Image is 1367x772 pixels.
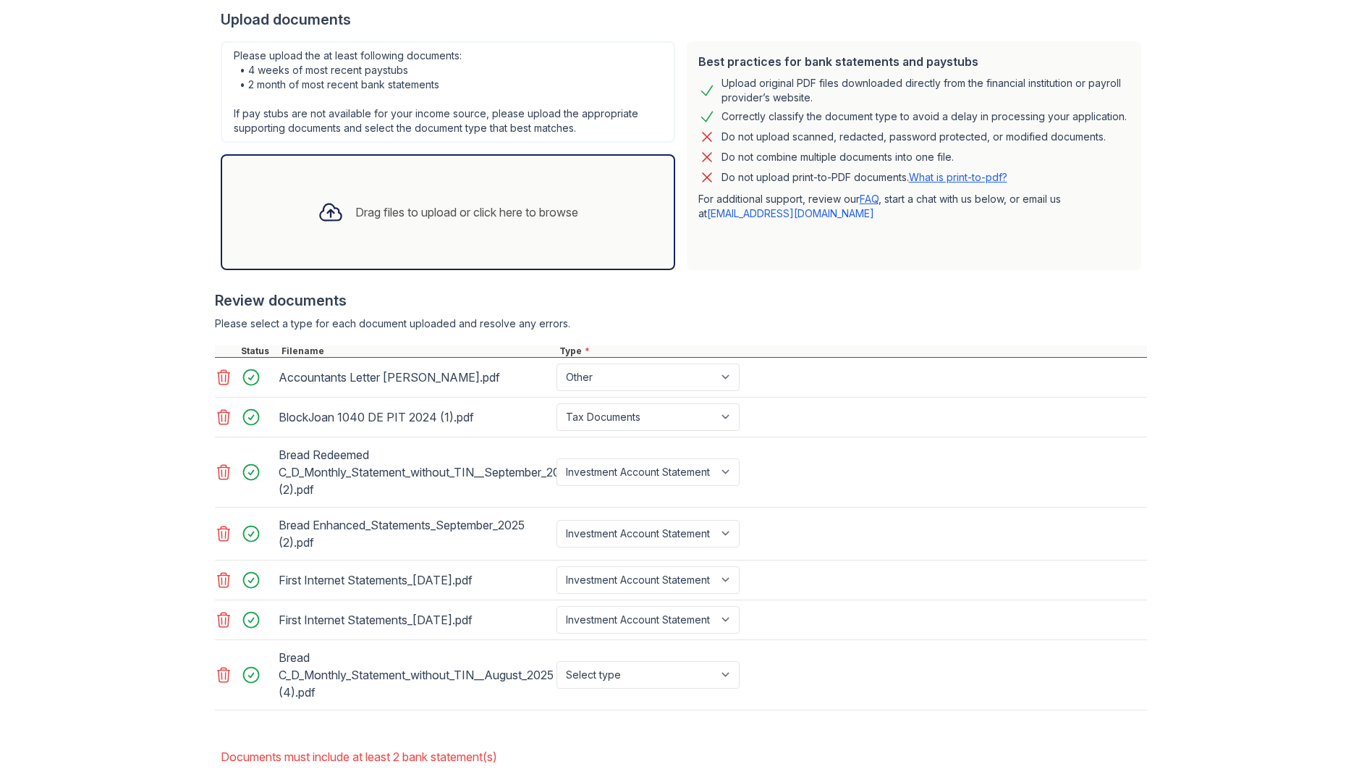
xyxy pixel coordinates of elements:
a: FAQ [860,193,879,205]
div: Review documents [215,290,1147,311]
div: First Internet Statements_[DATE].pdf [279,608,551,632]
a: [EMAIL_ADDRESS][DOMAIN_NAME] [707,207,874,219]
div: Do not combine multiple documents into one file. [721,148,954,166]
div: Bread Enhanced_Statements_September_2025 (2).pdf [279,513,551,554]
div: Upload documents [221,9,1147,30]
div: Bread C_D_Monthly_Statement_without_TIN__August_2025 (4).pdf [279,646,551,704]
div: Please select a type for each document uploaded and resolve any errors. [215,316,1147,331]
div: Bread Redeemed C_D_Monthly_Statement_without_TIN__September_2025 (2).pdf [279,443,551,501]
div: Please upload the at least following documents: • 4 weeks of most recent paystubs • 2 month of mo... [221,41,675,143]
div: Upload original PDF files downloaded directly from the financial institution or payroll provider’... [721,76,1130,105]
div: Status [238,345,279,357]
p: Do not upload print-to-PDF documents. [721,170,1007,185]
li: Documents must include at least 2 bank statement(s) [221,742,1147,771]
div: First Internet Statements_[DATE].pdf [279,568,551,592]
div: Correctly classify the document type to avoid a delay in processing your application. [721,108,1127,125]
a: What is print-to-pdf? [909,171,1007,183]
div: Type [556,345,1147,357]
div: Filename [279,345,556,357]
div: BlockJoan 1040 DE PIT 2024 (1).pdf [279,406,551,429]
div: Drag files to upload or click here to browse [355,204,578,221]
div: Do not upload scanned, redacted, password protected, or modified documents. [721,128,1106,146]
div: Best practices for bank statements and paystubs [698,53,1130,70]
div: Accountants Letter [PERSON_NAME].pdf [279,366,551,389]
p: For additional support, review our , start a chat with us below, or email us at [698,192,1130,221]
